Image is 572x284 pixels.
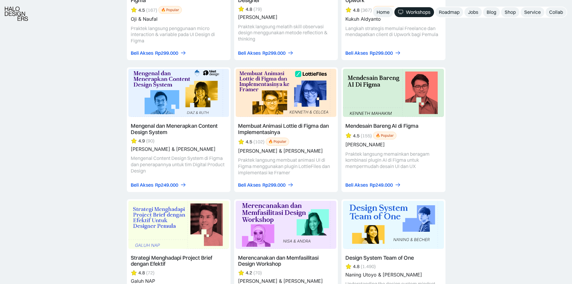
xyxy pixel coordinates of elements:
a: Roadmap [435,7,463,17]
div: Rp249.000 [370,182,393,188]
a: Collab [546,7,567,17]
div: Home [377,9,390,15]
div: Workshops [406,9,430,15]
div: Rp299.000 [262,50,286,56]
div: Rp299.000 [155,50,178,56]
div: Beli Akses [345,50,368,56]
a: Jobs [464,7,482,17]
div: Beli Akses [345,182,368,188]
div: Blog [487,9,496,15]
div: Jobs [468,9,478,15]
div: Roadmap [439,9,460,15]
div: Beli Akses [131,182,153,188]
div: Beli Akses [131,50,153,56]
a: Beli AksesRp299.000 [238,50,294,56]
a: Blog [483,7,500,17]
a: Beli AksesRp249.000 [345,182,401,188]
a: Beli AksesRp299.000 [131,50,186,56]
a: Workshops [394,7,434,17]
a: Beli AksesRp299.000 [345,50,401,56]
a: Beli AksesRp299.000 [238,182,294,188]
a: Beli AksesRp249.000 [131,182,186,188]
div: Rp299.000 [370,50,393,56]
div: Shop [505,9,516,15]
a: Service [521,7,544,17]
div: Collab [549,9,563,15]
div: Beli Akses [238,50,261,56]
div: Beli Akses [238,182,261,188]
div: Service [524,9,541,15]
a: Shop [501,7,519,17]
div: Rp299.000 [262,182,286,188]
div: Rp249.000 [155,182,178,188]
a: Home [373,7,393,17]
